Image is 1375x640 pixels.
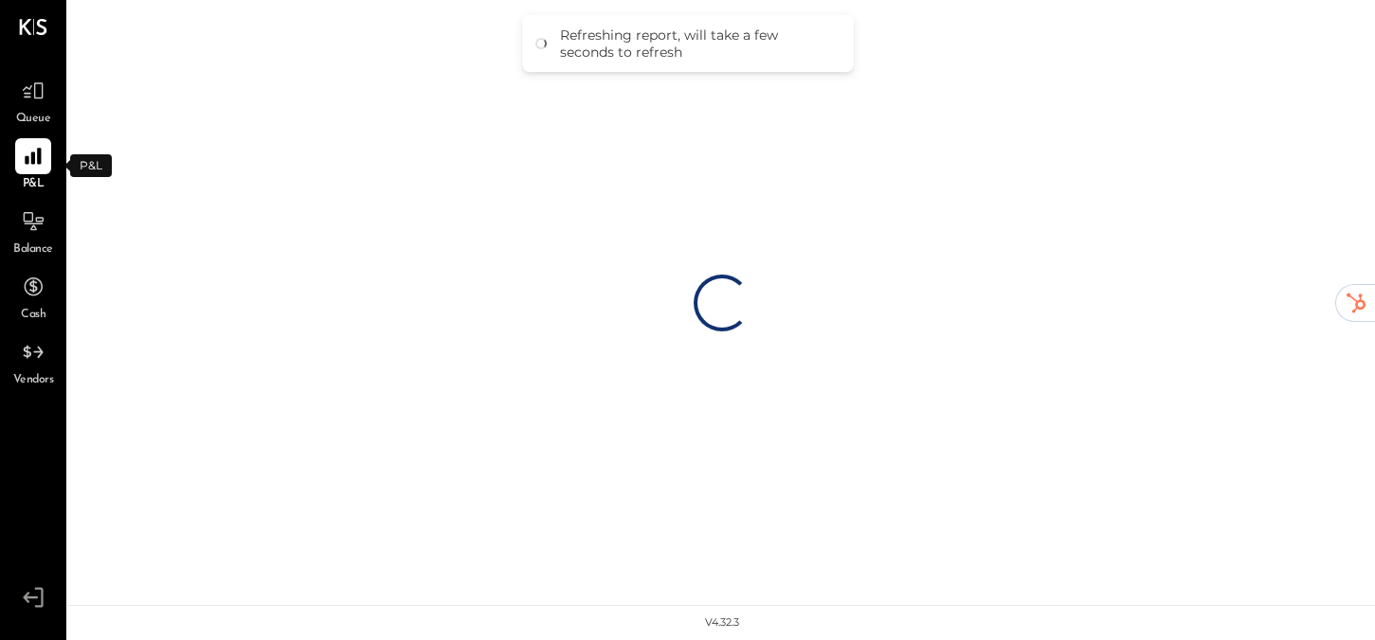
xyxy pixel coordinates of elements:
span: Balance [13,241,53,258]
a: P&L [1,138,65,193]
div: P&L [70,154,112,177]
div: v 4.32.3 [705,615,739,631]
span: Vendors [13,372,54,389]
a: Vendors [1,334,65,389]
span: Queue [16,111,51,128]
a: Cash [1,269,65,324]
span: P&L [23,176,45,193]
a: Queue [1,73,65,128]
a: Balance [1,204,65,258]
div: Refreshing report, will take a few seconds to refresh [560,27,835,61]
span: Cash [21,307,45,324]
